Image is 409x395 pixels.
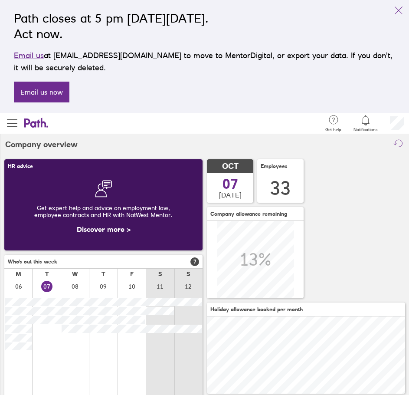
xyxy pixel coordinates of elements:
[72,270,78,277] div: W
[190,257,199,266] span: 7
[261,163,288,169] span: Employees
[11,197,196,225] div: Get expert help and advice on employment law, employee contracts and HR with NatWest Mentor.
[5,134,78,155] h2: Company overview
[14,10,395,42] h2: Path closes at 5 pm [DATE][DATE]. Act now.
[219,191,242,199] span: [DATE]
[353,127,378,132] span: Notifications
[222,162,239,171] span: OCT
[325,127,341,132] span: Get help
[14,82,69,102] a: Email us now
[101,270,105,277] div: T
[210,306,303,313] span: Holiday allowance booked per month
[222,177,238,191] span: 07
[14,51,44,60] a: Email us
[8,259,57,265] span: Who's out this week
[270,177,291,199] div: 33
[130,270,134,277] div: F
[16,270,21,277] div: M
[158,270,162,277] div: S
[210,211,287,217] span: Company allowance remaining
[8,163,33,169] span: HR advice
[77,225,131,234] a: Discover more >
[353,114,378,132] a: Notifications
[45,270,49,277] div: T
[187,270,190,277] div: S
[14,49,395,74] p: at [EMAIL_ADDRESS][DOMAIN_NAME] to move to MentorDigital, or export your data. If you don’t, it w...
